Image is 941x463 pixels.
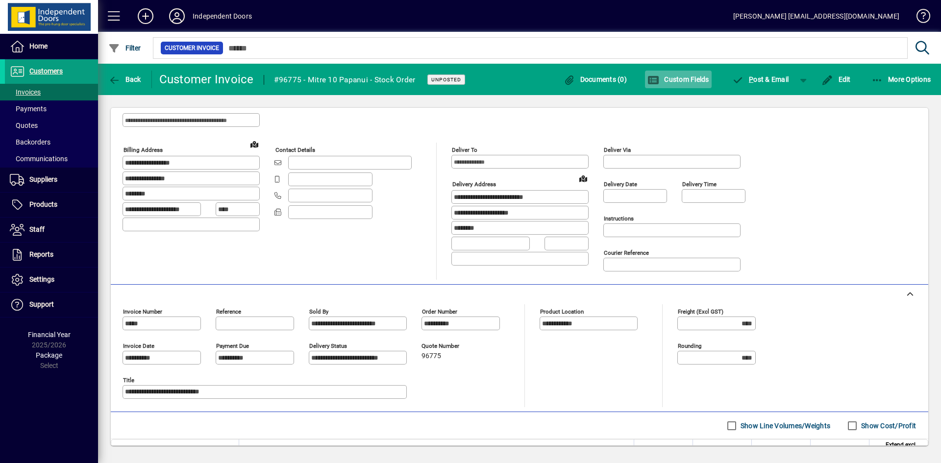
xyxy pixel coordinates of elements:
[604,146,631,153] mat-label: Deliver via
[732,75,789,83] span: ost & Email
[421,343,480,349] span: Quote number
[678,308,723,315] mat-label: Freight (excl GST)
[193,8,252,24] div: Independent Doors
[5,117,98,134] a: Quotes
[123,377,134,384] mat-label: Title
[309,342,347,349] mat-label: Delivery status
[843,445,863,456] span: GST ($)
[909,2,929,34] a: Knowledge Base
[28,331,71,339] span: Financial Year
[29,175,57,183] span: Suppliers
[819,71,853,88] button: Edit
[106,39,144,57] button: Filter
[422,308,457,315] mat-label: Order number
[29,200,57,208] span: Products
[869,71,934,88] button: More Options
[771,445,804,456] span: Discount (%)
[98,71,152,88] app-page-header-button: Back
[10,105,47,113] span: Payments
[5,193,98,217] a: Products
[5,243,98,267] a: Reports
[647,75,709,83] span: Custom Fields
[859,421,916,431] label: Show Cost/Profit
[29,275,54,283] span: Settings
[5,134,98,150] a: Backorders
[124,445,135,456] span: Item
[5,292,98,317] a: Support
[10,88,41,96] span: Invoices
[727,71,794,88] button: Post & Email
[701,445,745,456] span: Rate excl GST ($)
[604,215,634,222] mat-label: Instructions
[5,150,98,167] a: Communications
[216,308,241,315] mat-label: Reference
[540,308,584,315] mat-label: Product location
[123,308,162,315] mat-label: Invoice number
[604,249,649,256] mat-label: Courier Reference
[875,439,916,461] span: Extend excl GST ($)
[161,7,193,25] button: Profile
[29,67,63,75] span: Customers
[29,250,53,258] span: Reports
[645,71,712,88] button: Custom Fields
[669,445,687,456] span: Supply
[216,342,249,349] mat-label: Payment due
[452,146,477,153] mat-label: Deliver To
[10,122,38,129] span: Quotes
[5,268,98,292] a: Settings
[29,225,45,233] span: Staff
[10,155,68,163] span: Communications
[245,445,275,456] span: Description
[123,342,154,349] mat-label: Invoice date
[563,75,627,83] span: Documents (0)
[159,72,254,87] div: Customer Invoice
[309,308,328,315] mat-label: Sold by
[29,300,54,308] span: Support
[10,138,50,146] span: Backorders
[575,171,591,186] a: View on map
[29,42,48,50] span: Home
[5,34,98,59] a: Home
[604,181,637,188] mat-label: Delivery date
[247,136,262,152] a: View on map
[5,100,98,117] a: Payments
[165,43,219,53] span: Customer Invoice
[108,44,141,52] span: Filter
[733,8,899,24] div: [PERSON_NAME] [EMAIL_ADDRESS][DOMAIN_NAME]
[108,75,141,83] span: Back
[678,342,701,349] mat-label: Rounding
[5,168,98,192] a: Suppliers
[5,84,98,100] a: Invoices
[274,72,416,88] div: #96775 - Mitre 10 Papanui - Stock Order
[682,181,717,188] mat-label: Delivery time
[871,75,931,83] span: More Options
[431,76,461,83] span: Unposted
[5,218,98,242] a: Staff
[130,7,161,25] button: Add
[421,352,441,360] span: 96775
[739,421,830,431] label: Show Line Volumes/Weights
[106,71,144,88] button: Back
[36,351,62,359] span: Package
[821,75,851,83] span: Edit
[749,75,753,83] span: P
[561,71,629,88] button: Documents (0)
